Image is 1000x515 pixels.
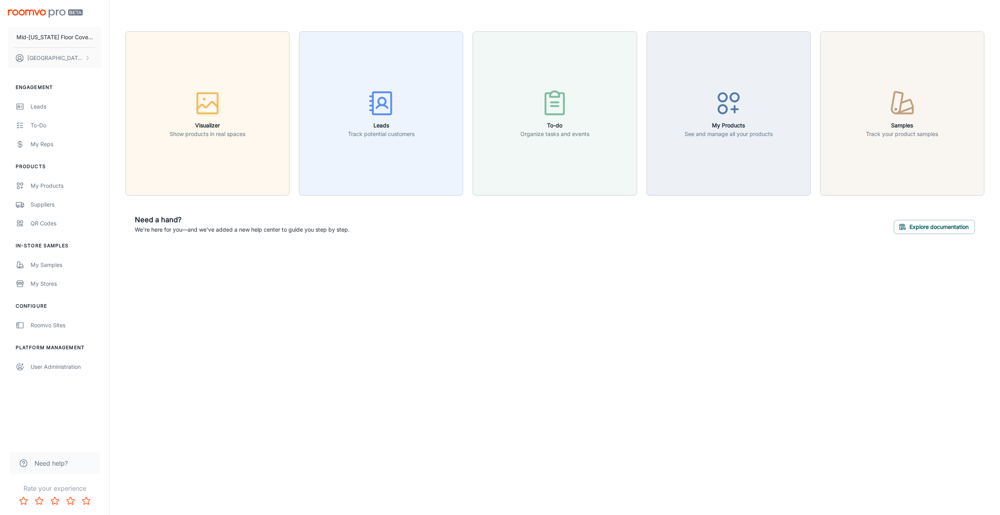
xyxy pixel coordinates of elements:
[520,121,589,130] h6: To-do
[820,31,984,196] button: SamplesTrack your product samples
[8,48,101,68] button: [GEOGRAPHIC_DATA] Pytlowany
[299,31,463,196] button: LeadsTrack potential customers
[894,223,975,230] a: Explore documentation
[647,109,811,117] a: My ProductsSee and manage all your products
[170,121,245,130] h6: Visualizer
[473,31,637,196] button: To-doOrganize tasks and events
[135,214,350,225] h6: Need a hand?
[299,109,463,117] a: LeadsTrack potential customers
[31,219,101,228] div: QR Codes
[520,130,589,138] p: Organize tasks and events
[685,121,773,130] h6: My Products
[820,109,984,117] a: SamplesTrack your product samples
[125,31,290,196] button: VisualizerShow products in real spaces
[27,54,83,62] p: [GEOGRAPHIC_DATA] Pytlowany
[31,261,101,269] div: My Samples
[685,130,773,138] p: See and manage all your products
[866,121,938,130] h6: Samples
[31,181,101,190] div: My Products
[348,130,415,138] p: Track potential customers
[31,140,101,149] div: My Reps
[31,102,101,111] div: Leads
[31,121,101,130] div: To-do
[894,220,975,234] button: Explore documentation
[8,27,101,47] button: Mid-[US_STATE] Floor Coverings
[135,225,350,234] p: We're here for you—and we've added a new help center to guide you step by step.
[647,31,811,196] button: My ProductsSee and manage all your products
[31,200,101,209] div: Suppliers
[16,33,93,42] p: Mid-[US_STATE] Floor Coverings
[8,9,83,18] img: Roomvo PRO Beta
[170,130,245,138] p: Show products in real spaces
[473,109,637,117] a: To-doOrganize tasks and events
[348,121,415,130] h6: Leads
[866,130,938,138] p: Track your product samples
